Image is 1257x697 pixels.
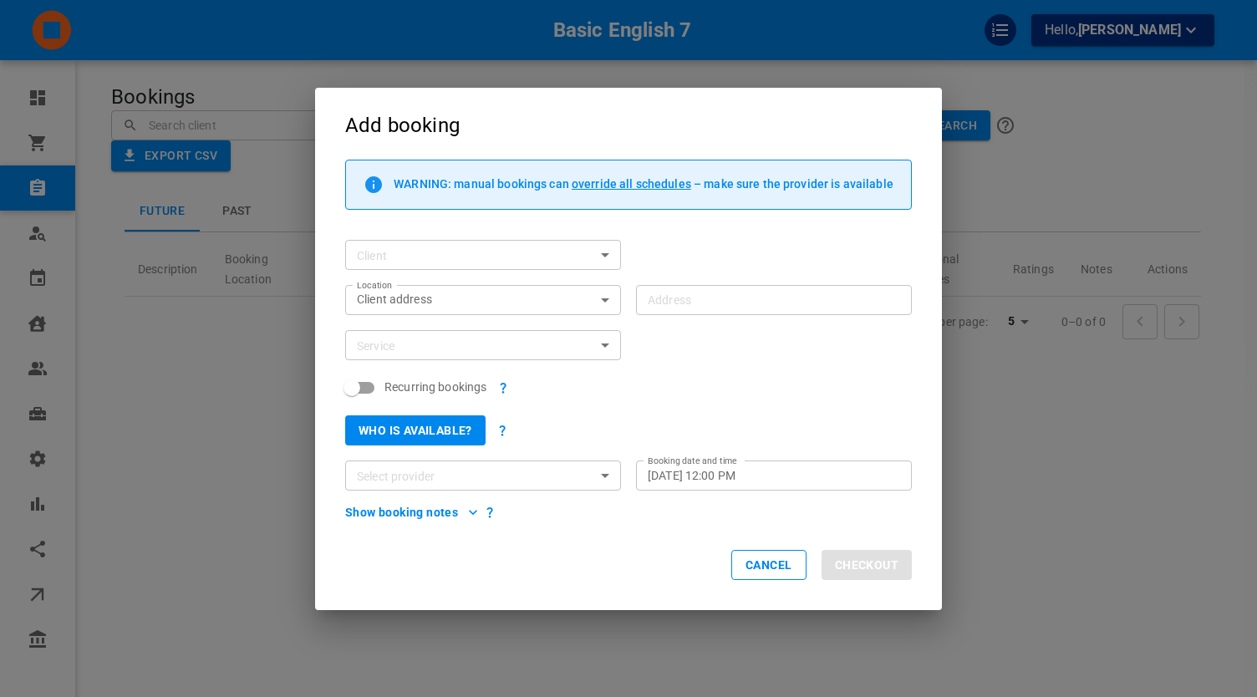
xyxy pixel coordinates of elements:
[350,245,567,266] input: Type to search
[345,506,478,518] button: Show booking notes
[572,177,691,191] span: override all schedules
[640,289,890,310] input: Address
[593,464,617,487] button: Open
[731,550,807,580] button: Cancel
[315,88,942,160] h2: Add booking
[357,291,609,308] div: Client address
[593,243,617,267] button: Open
[496,381,510,394] svg: Recurring bookings are NOT packages
[357,279,392,292] label: Location
[384,379,486,395] span: Recurring bookings
[648,455,736,467] label: Booking date and time
[394,177,893,191] p: WARNING: manual bookings can – make sure the provider is available
[483,506,496,519] svg: These notes are public and visible to admins, managers, providers and clients
[593,333,617,357] button: Open
[496,424,509,437] svg: Use the Smart Clusters functionality to find the most suitable provider for the selected service ...
[648,466,893,483] input: Choose date, selected date is Oct 9, 2025
[345,415,486,445] button: Who is available?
